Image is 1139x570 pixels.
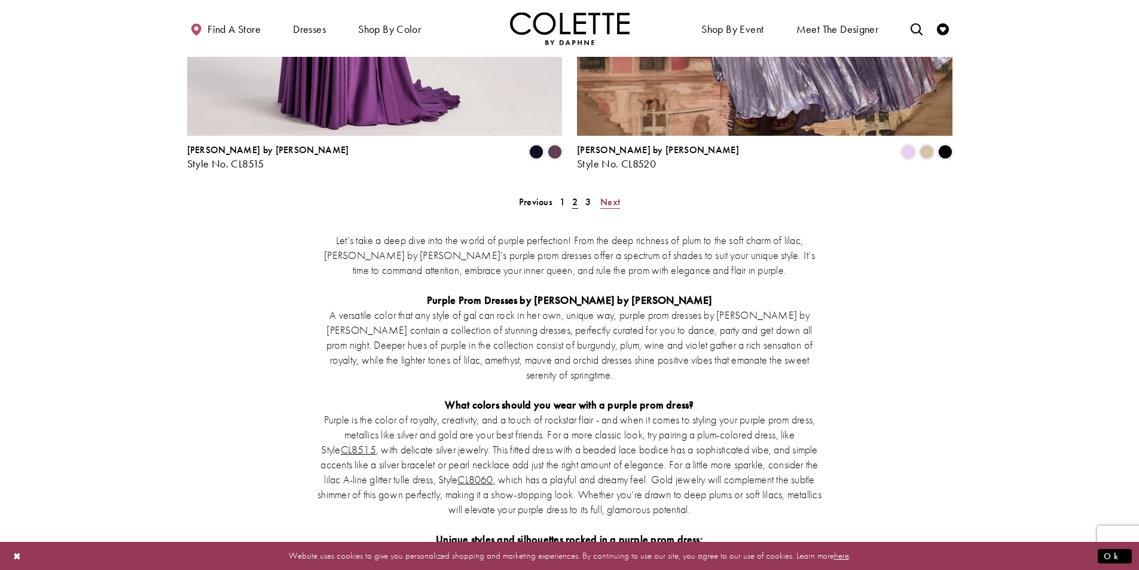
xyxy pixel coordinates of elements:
[290,12,329,45] span: Dresses
[698,12,767,45] span: Shop By Event
[556,193,569,211] a: 1
[7,545,28,566] button: Close Dialog
[187,144,349,156] span: [PERSON_NAME] by [PERSON_NAME]
[519,196,552,208] span: Previous
[901,145,915,159] i: Lilac
[834,550,849,562] a: here
[187,157,264,170] span: Style No. CL8515
[934,12,952,45] a: Check Wishlist
[207,23,261,35] span: Find a store
[597,193,624,211] a: Next Page
[796,23,879,35] span: Meet the designer
[572,196,578,208] span: 2
[793,12,882,45] a: Meet the designer
[569,193,581,211] span: Current page
[600,196,620,208] span: Next
[316,233,824,278] p: Let’s take a deep dive into the world of purple perfection! From the deep richness of plum to the...
[529,145,543,159] i: Midnight
[341,443,376,456] a: CL8515
[355,12,424,45] span: Shop by color
[316,412,824,517] p: Purple is the color of royalty, creativity, and a touch of rockstar flair - and when it comes to ...
[920,145,934,159] i: Gold Dust
[1098,548,1132,563] button: Submit Dialog
[585,196,591,208] span: 3
[457,473,493,486] a: CL8060
[515,193,556,211] a: Prev Page
[577,157,656,170] span: Style No. CL8520
[577,145,739,170] div: Colette by Daphne Style No. CL8520
[548,145,562,159] i: Plum
[577,144,739,156] span: [PERSON_NAME] by [PERSON_NAME]
[436,532,703,546] strong: Unique styles and silhouettes rocked in a purple prom dress:
[86,548,1053,564] p: Website uses cookies to give you personalized shopping and marketing experiences. By continuing t...
[316,307,824,382] p: A versatile color that any style of gal can rock in her own, unique way, purple prom dresses by [...
[358,23,421,35] span: Shop by color
[582,193,594,211] a: 3
[908,12,926,45] a: Toggle search
[938,145,952,159] i: Black
[510,12,630,45] a: Visit Home Page
[187,12,264,45] a: Find a store
[701,23,764,35] span: Shop By Event
[560,196,565,208] span: 1
[427,293,712,307] strong: Purple Prom Dresses by [PERSON_NAME] by [PERSON_NAME]
[187,145,349,170] div: Colette by Daphne Style No. CL8515
[445,398,694,412] strong: What colors should you wear with a purple prom dress?
[510,12,630,45] img: Colette by Daphne
[293,23,326,35] span: Dresses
